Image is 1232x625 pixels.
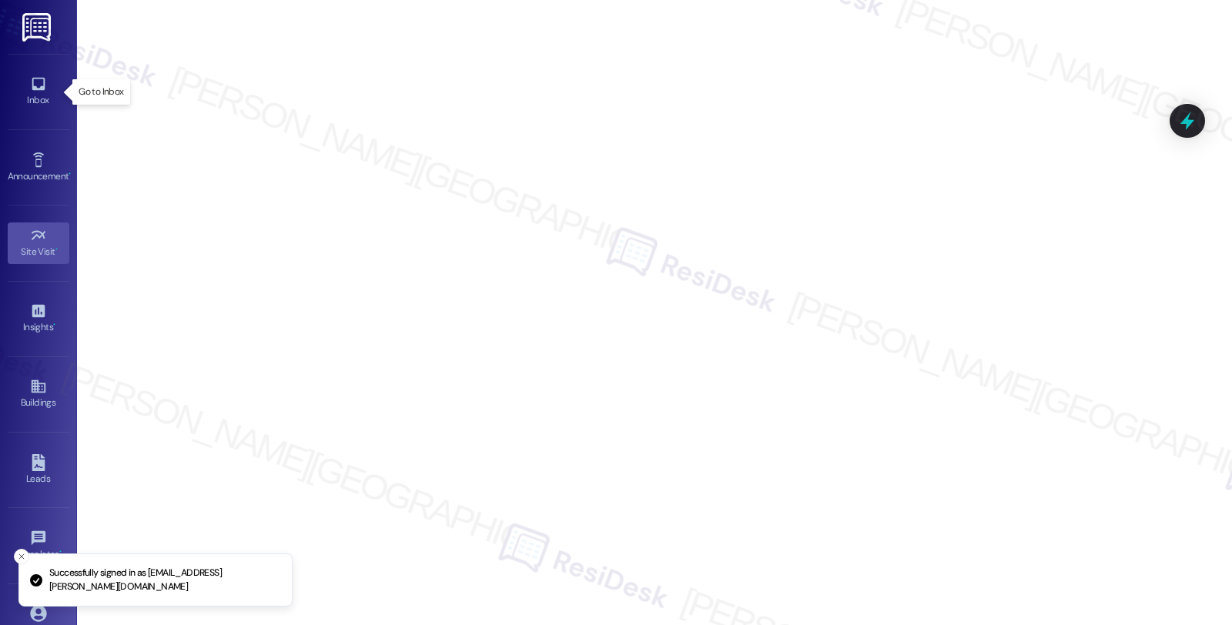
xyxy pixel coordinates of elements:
a: Leads [8,450,69,491]
img: ResiDesk Logo [22,13,54,42]
a: Inbox [8,71,69,112]
span: • [69,169,71,179]
a: Templates • [8,525,69,567]
p: Go to Inbox [79,85,123,99]
a: Insights • [8,298,69,339]
a: Buildings [8,373,69,415]
span: • [53,319,55,330]
p: Successfully signed in as [EMAIL_ADDRESS][PERSON_NAME][DOMAIN_NAME] [49,567,280,593]
button: Close toast [14,549,29,564]
a: Site Visit • [8,222,69,264]
span: • [55,244,58,255]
